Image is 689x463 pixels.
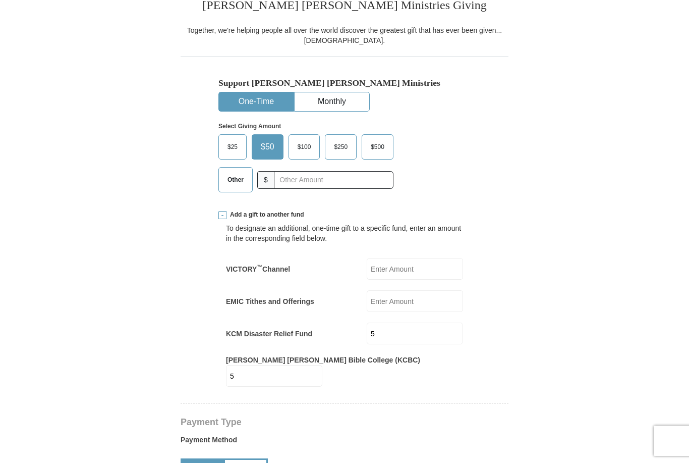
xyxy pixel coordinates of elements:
[257,171,274,189] span: $
[181,435,508,450] label: Payment Method
[256,139,279,155] span: $50
[181,418,508,426] h4: Payment Type
[367,258,463,280] input: Enter Amount
[222,172,249,187] span: Other
[218,78,471,88] h5: Support [PERSON_NAME] [PERSON_NAME] Ministries
[367,290,463,312] input: Enter Amount
[293,139,316,155] span: $100
[226,355,420,365] label: [PERSON_NAME] [PERSON_NAME] Bible College (KCBC)
[274,171,393,189] input: Other Amount
[181,25,508,45] div: Together, we're helping people all over the world discover the greatest gift that has ever been g...
[257,264,262,270] sup: ™
[226,211,304,219] span: Add a gift to another fund
[226,365,322,387] input: Enter Amount
[226,329,312,339] label: KCM Disaster Relief Fund
[226,223,463,243] div: To designate an additional, one-time gift to a specific fund, enter an amount in the correspondin...
[226,264,290,274] label: VICTORY Channel
[222,139,243,155] span: $25
[329,139,353,155] span: $250
[218,123,281,130] strong: Select Giving Amount
[366,139,389,155] span: $500
[367,323,463,344] input: Enter Amount
[226,296,314,306] label: EMIC Tithes and Offerings
[219,92,294,111] button: One-Time
[295,92,369,111] button: Monthly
